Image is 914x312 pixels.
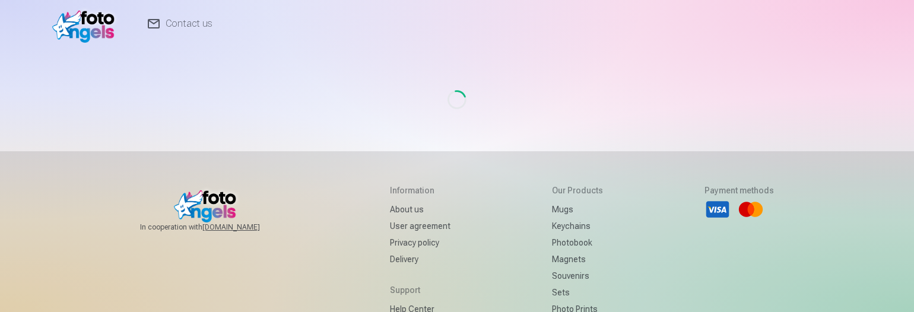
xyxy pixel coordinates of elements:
a: Sets [552,284,603,301]
a: About us [390,201,450,218]
a: Privacy policy [390,234,450,251]
span: In cooperation with [140,222,288,232]
h5: Our products [552,184,603,196]
li: Visa [704,196,731,222]
a: [DOMAIN_NAME] [202,222,288,232]
img: /fa2 [52,5,120,43]
h5: Information [390,184,450,196]
a: Keychains [552,218,603,234]
a: Souvenirs [552,268,603,284]
a: User agreement [390,218,450,234]
a: Photobook [552,234,603,251]
a: Delivery [390,251,450,268]
a: Mugs [552,201,603,218]
h5: Payment methods [704,184,774,196]
h5: Support [390,284,450,296]
a: Magnets [552,251,603,268]
li: Mastercard [738,196,764,222]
